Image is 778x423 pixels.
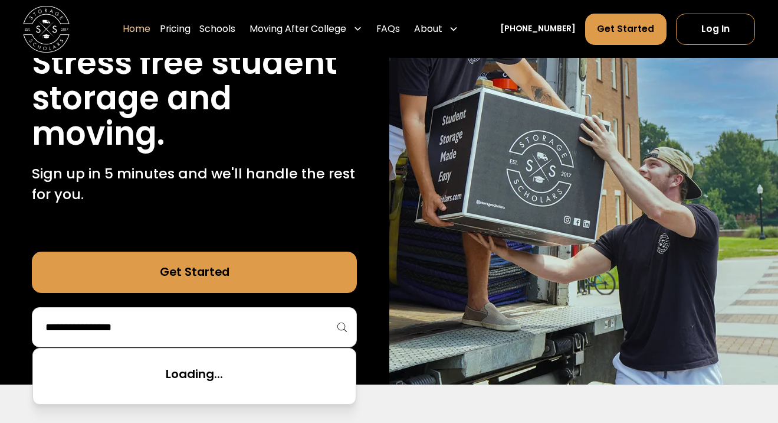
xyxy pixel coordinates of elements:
div: Moving After College [245,13,367,45]
a: Pricing [160,13,191,45]
a: Get Started [585,14,667,45]
a: Get Started [32,252,357,294]
img: Storage Scholars main logo [23,6,70,53]
div: Moving After College [250,22,346,36]
a: Schools [199,13,235,45]
a: FAQs [376,13,400,45]
a: [PHONE_NUMBER] [500,23,576,35]
div: About [414,22,442,36]
a: Log In [676,14,755,45]
div: About [409,13,463,45]
a: Home [123,13,150,45]
h1: Stress free student storage and moving. [32,45,357,151]
p: Sign up in 5 minutes and we'll handle the rest for you. [32,163,357,205]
